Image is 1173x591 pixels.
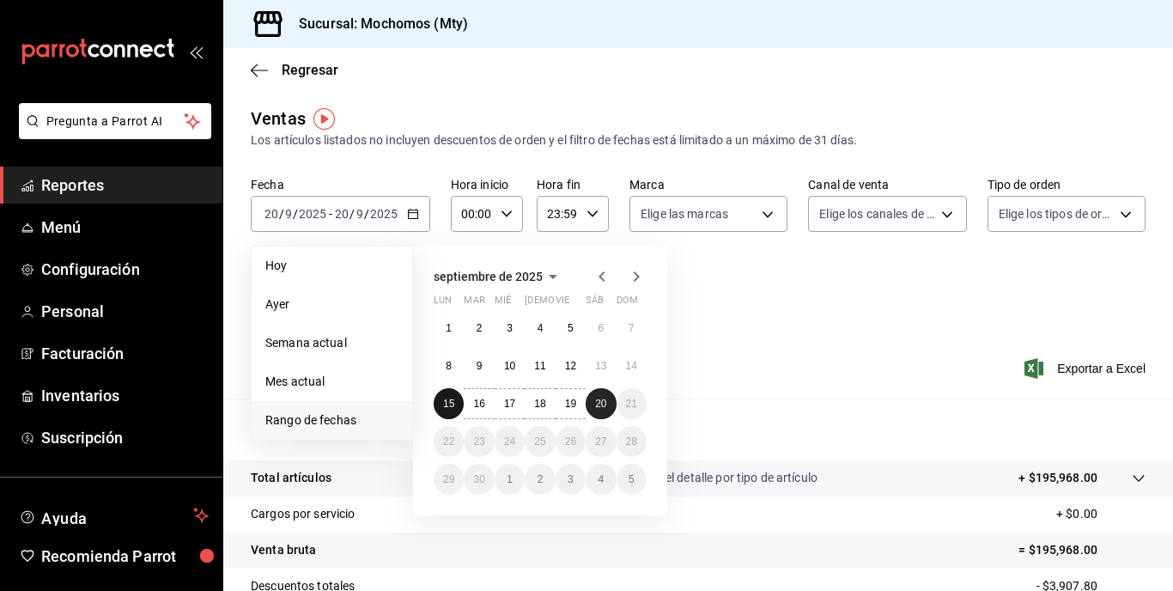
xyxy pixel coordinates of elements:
span: Semana actual [265,334,398,352]
abbr: 18 de septiembre de 2025 [534,398,545,410]
p: Total artículos [251,469,331,487]
button: open_drawer_menu [189,45,203,58]
span: Pregunta a Parrot AI [46,113,185,131]
a: Pregunta a Parrot AI [12,125,211,143]
button: 16 de septiembre de 2025 [464,388,494,419]
button: 1 de septiembre de 2025 [434,313,464,344]
h3: Sucursal: Mochomos (Mty) [285,14,468,34]
abbr: 27 de septiembre de 2025 [595,436,606,448]
abbr: 17 de septiembre de 2025 [504,398,515,410]
input: ---- [369,207,398,221]
button: 4 de septiembre de 2025 [525,313,555,344]
button: 7 de septiembre de 2025 [617,313,647,344]
button: Pregunta a Parrot AI [19,103,211,139]
button: Exportar a Excel [1028,358,1146,379]
abbr: 8 de septiembre de 2025 [446,360,452,372]
button: 10 de septiembre de 2025 [495,350,525,381]
span: Configuración [41,258,209,281]
abbr: 3 de octubre de 2025 [568,473,574,485]
abbr: 16 de septiembre de 2025 [473,398,484,410]
abbr: 13 de septiembre de 2025 [595,360,606,372]
abbr: 4 de octubre de 2025 [598,473,604,485]
abbr: jueves [525,295,626,313]
div: Los artículos listados no incluyen descuentos de orden y el filtro de fechas está limitado a un m... [251,131,1146,149]
button: 24 de septiembre de 2025 [495,426,525,457]
input: -- [284,207,293,221]
abbr: 19 de septiembre de 2025 [565,398,576,410]
label: Canal de venta [808,179,966,191]
abbr: martes [464,295,484,313]
abbr: 7 de septiembre de 2025 [629,322,635,334]
button: 26 de septiembre de 2025 [556,426,586,457]
span: Personal [41,300,209,323]
abbr: 21 de septiembre de 2025 [626,398,637,410]
span: / [293,207,298,221]
button: 6 de septiembre de 2025 [586,313,616,344]
button: 20 de septiembre de 2025 [586,388,616,419]
abbr: 24 de septiembre de 2025 [504,436,515,448]
button: 5 de septiembre de 2025 [556,313,586,344]
button: 23 de septiembre de 2025 [464,426,494,457]
span: - [329,207,332,221]
label: Fecha [251,179,430,191]
span: Menú [41,216,209,239]
label: Hora fin [537,179,609,191]
button: 8 de septiembre de 2025 [434,350,464,381]
span: Ayer [265,295,398,314]
abbr: 10 de septiembre de 2025 [504,360,515,372]
button: 17 de septiembre de 2025 [495,388,525,419]
button: 3 de septiembre de 2025 [495,313,525,344]
button: 5 de octubre de 2025 [617,464,647,495]
span: / [349,207,355,221]
abbr: 5 de septiembre de 2025 [568,322,574,334]
button: 19 de septiembre de 2025 [556,388,586,419]
abbr: 2 de octubre de 2025 [538,473,544,485]
button: 27 de septiembre de 2025 [586,426,616,457]
input: ---- [298,207,327,221]
abbr: 11 de septiembre de 2025 [534,360,545,372]
div: Ventas [251,106,306,131]
button: 1 de octubre de 2025 [495,464,525,495]
button: 28 de septiembre de 2025 [617,426,647,457]
span: Ayuda [41,505,186,526]
label: Marca [629,179,787,191]
span: Regresar [282,62,338,78]
button: 3 de octubre de 2025 [556,464,586,495]
abbr: lunes [434,295,452,313]
p: + $0.00 [1056,505,1146,523]
span: Elige las marcas [641,205,728,222]
span: Recomienda Parrot [41,545,209,568]
p: Cargos por servicio [251,505,356,523]
abbr: 25 de septiembre de 2025 [534,436,545,448]
label: Tipo de orden [988,179,1146,191]
abbr: 29 de septiembre de 2025 [443,473,454,485]
span: / [364,207,369,221]
abbr: 9 de septiembre de 2025 [477,360,483,372]
abbr: 22 de septiembre de 2025 [443,436,454,448]
abbr: 4 de septiembre de 2025 [538,322,544,334]
p: Venta bruta [251,541,316,559]
button: 14 de septiembre de 2025 [617,350,647,381]
span: Inventarios [41,384,209,407]
span: Elige los canales de venta [819,205,934,222]
input: -- [356,207,364,221]
button: 29 de septiembre de 2025 [434,464,464,495]
abbr: 15 de septiembre de 2025 [443,398,454,410]
abbr: 26 de septiembre de 2025 [565,436,576,448]
abbr: 14 de septiembre de 2025 [626,360,637,372]
span: / [279,207,284,221]
button: 2 de septiembre de 2025 [464,313,494,344]
button: 15 de septiembre de 2025 [434,388,464,419]
abbr: 3 de septiembre de 2025 [507,322,513,334]
abbr: 2 de septiembre de 2025 [477,322,483,334]
abbr: 5 de octubre de 2025 [629,473,635,485]
button: Tooltip marker [313,108,335,130]
abbr: 1 de octubre de 2025 [507,473,513,485]
button: 4 de octubre de 2025 [586,464,616,495]
label: Hora inicio [451,179,523,191]
button: 2 de octubre de 2025 [525,464,555,495]
span: Hoy [265,257,398,275]
abbr: 6 de septiembre de 2025 [598,322,604,334]
button: 12 de septiembre de 2025 [556,350,586,381]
